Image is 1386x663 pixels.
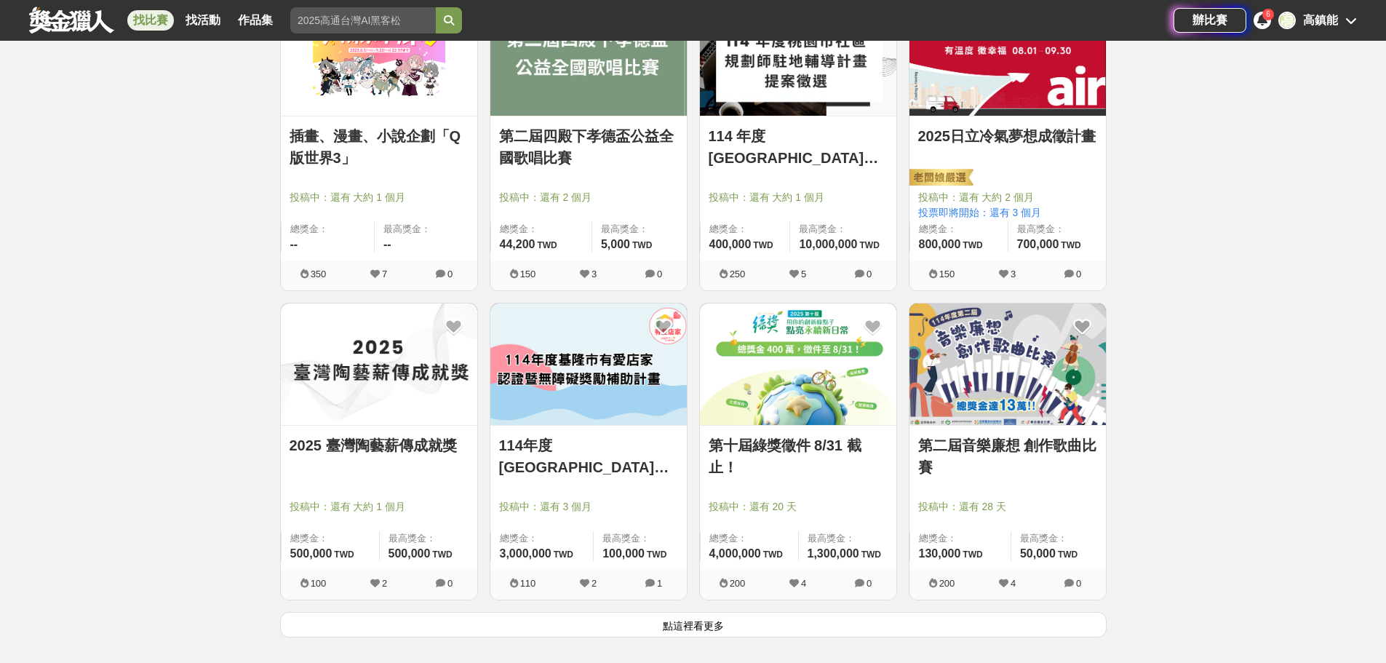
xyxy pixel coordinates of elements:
span: 800,000 [919,238,961,250]
span: TWD [647,549,666,560]
span: 1 [657,578,662,589]
a: 2025日立冷氣夢想成徵計畫 [918,125,1097,147]
a: 第二屆音樂廉想 創作歌曲比賽 [918,434,1097,478]
span: TWD [334,549,354,560]
a: Cover Image [909,303,1106,426]
span: 150 [520,269,536,279]
span: 200 [939,578,955,589]
a: 辦比賽 [1174,8,1246,33]
span: 投稿中：還有 20 天 [709,499,888,515]
span: 4 [801,578,806,589]
span: 投票即將開始：還有 3 個月 [918,205,1097,221]
span: 投稿中：還有 大約 1 個月 [290,190,469,205]
span: 0 [867,578,872,589]
span: 2 [382,578,387,589]
span: 最高獎金： [1020,531,1097,546]
span: -- [290,238,298,250]
span: 0 [1076,578,1081,589]
span: 150 [939,269,955,279]
span: 0 [447,578,453,589]
span: 總獎金： [290,222,366,237]
a: Cover Image [281,303,477,426]
span: 最高獎金： [1017,222,1097,237]
span: TWD [963,240,982,250]
span: 500,000 [290,547,332,560]
span: TWD [1058,549,1078,560]
span: TWD [763,549,783,560]
a: 插畫、漫畫、小說企劃「Q版世界3」 [290,125,469,169]
span: 總獎金： [709,222,781,237]
a: 第二屆四殿下孝德盃公益全國歌唱比賽 [499,125,678,169]
span: 0 [1076,269,1081,279]
span: 400,000 [709,238,752,250]
span: 投稿中：還有 大約 1 個月 [290,499,469,515]
span: TWD [632,240,652,250]
a: 114年度[GEOGRAPHIC_DATA]有愛店家認證暨無障礙獎勵補助計畫 [499,434,678,478]
span: 最高獎金： [799,222,887,237]
span: 700,000 [1017,238,1059,250]
span: 6 [1266,10,1270,18]
span: 0 [867,269,872,279]
span: 200 [730,578,746,589]
span: TWD [861,549,881,560]
a: Cover Image [700,303,896,426]
a: 找活動 [180,10,226,31]
div: 高鎮能 [1303,12,1338,29]
span: 110 [520,578,536,589]
span: 5,000 [601,238,630,250]
span: TWD [554,549,573,560]
span: 0 [657,269,662,279]
span: 最高獎金： [389,531,469,546]
span: 投稿中：還有 大約 2 個月 [918,190,1097,205]
a: 找比賽 [127,10,174,31]
span: 7 [382,269,387,279]
button: 點這裡看更多 [280,612,1107,638]
img: Cover Image [281,303,477,425]
span: 10,000,000 [799,238,857,250]
img: Cover Image [700,303,896,425]
span: 4,000,000 [709,547,761,560]
span: 投稿中：還有 28 天 [918,499,1097,515]
span: 4 [1011,578,1016,589]
span: 投稿中：還有 大約 1 個月 [709,190,888,205]
span: 最高獎金： [602,531,677,546]
span: 投稿中：還有 3 個月 [499,499,678,515]
span: TWD [963,549,982,560]
a: 作品集 [232,10,279,31]
span: 總獎金： [919,531,1002,546]
span: 3 [592,269,597,279]
span: 130,000 [919,547,961,560]
span: TWD [1061,240,1080,250]
div: 高 [1278,12,1296,29]
span: 總獎金： [500,531,585,546]
span: 500,000 [389,547,431,560]
span: 總獎金： [709,531,789,546]
a: 2025 臺灣陶藝薪傳成就獎 [290,434,469,456]
span: 投稿中：還有 2 個月 [499,190,678,205]
span: 總獎金： [500,222,583,237]
img: Cover Image [909,303,1106,425]
span: 最高獎金： [601,222,678,237]
span: 最高獎金： [808,531,888,546]
span: 100,000 [602,547,645,560]
span: 0 [447,269,453,279]
span: 50,000 [1020,547,1056,560]
span: 100 [311,578,327,589]
a: Cover Image [490,303,687,426]
span: TWD [537,240,557,250]
span: 最高獎金： [383,222,469,237]
input: 2025高通台灣AI黑客松 [290,7,436,33]
span: TWD [859,240,879,250]
span: TWD [432,549,452,560]
span: 5 [801,269,806,279]
span: 44,200 [500,238,535,250]
img: 老闆娘嚴選 [907,168,973,188]
a: 第十屆綠獎徵件 8/31 截止！ [709,434,888,478]
span: 350 [311,269,327,279]
span: 2 [592,578,597,589]
img: Cover Image [490,303,687,425]
span: TWD [753,240,773,250]
span: 總獎金： [290,531,370,546]
span: 3,000,000 [500,547,551,560]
